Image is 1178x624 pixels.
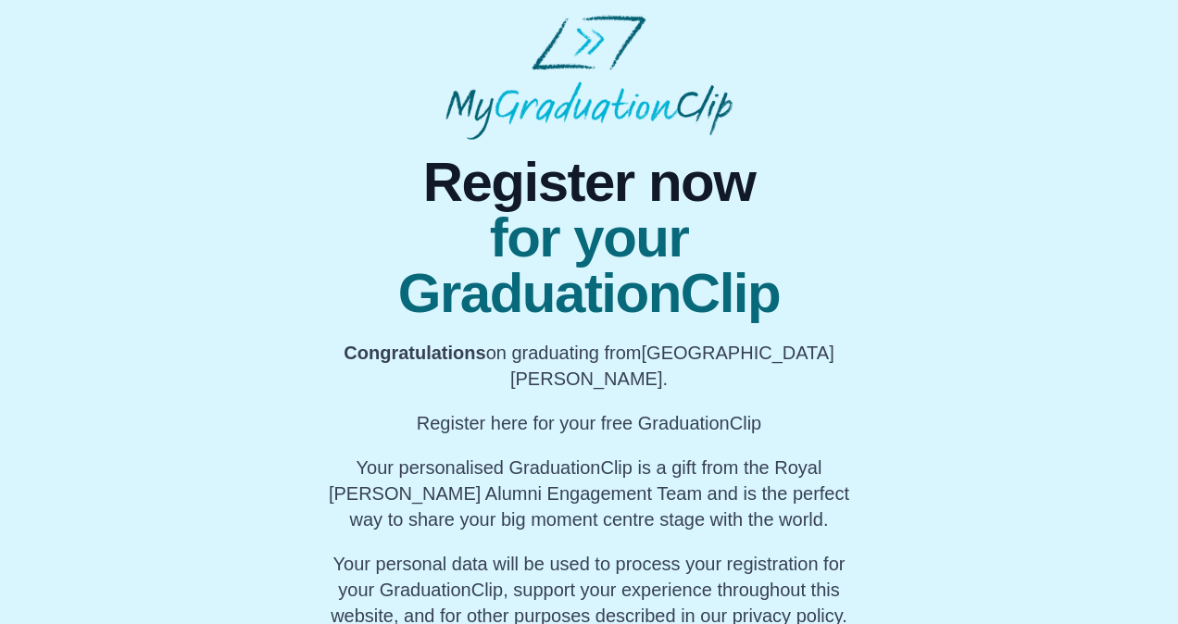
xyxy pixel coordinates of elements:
[445,15,733,140] img: MyGraduationClip
[317,410,861,436] p: Register here for your free GraduationClip
[317,210,861,321] span: for your GraduationClip
[344,343,485,363] b: Congratulations
[317,455,861,532] p: Your personalised GraduationClip is a gift from the Royal [PERSON_NAME] Alumni Engagement Team an...
[317,340,861,392] p: on graduating from [GEOGRAPHIC_DATA][PERSON_NAME].
[317,155,861,210] span: Register now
